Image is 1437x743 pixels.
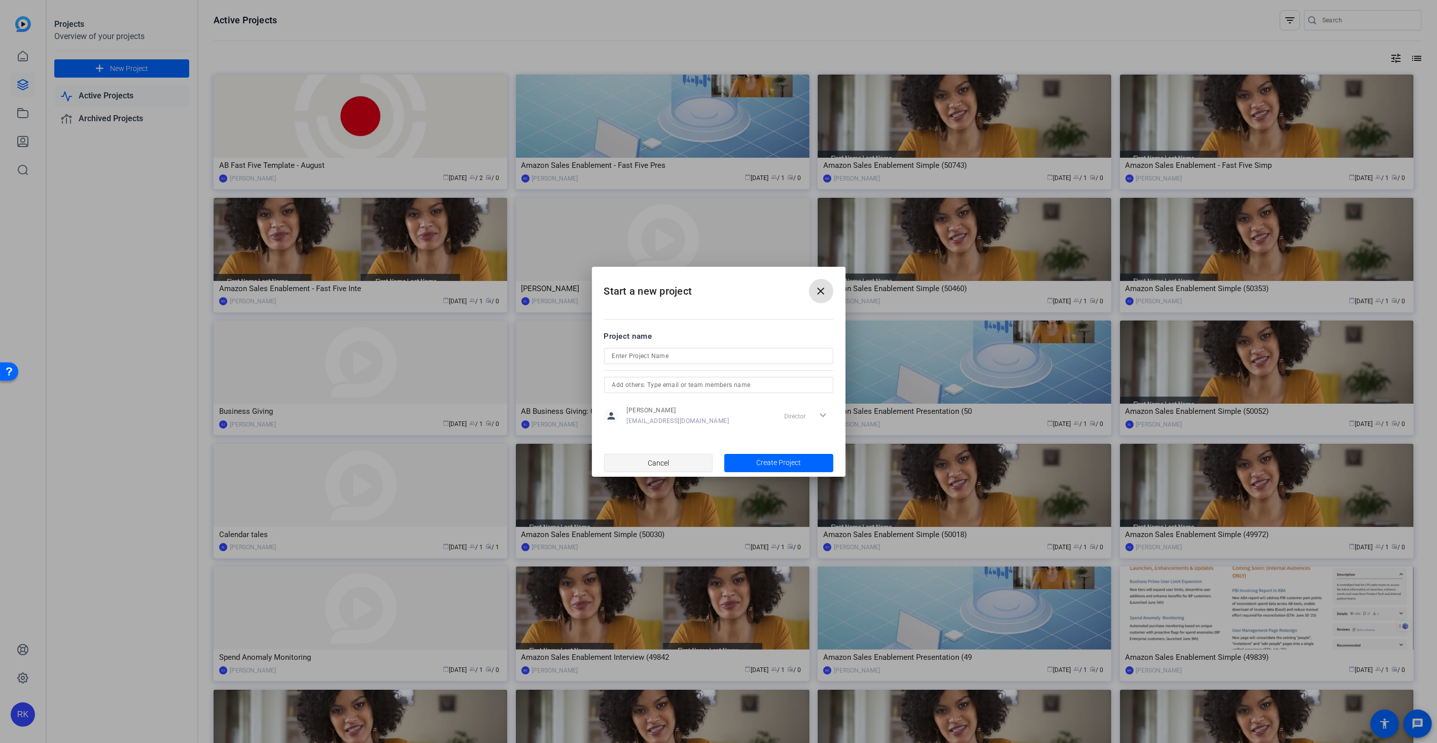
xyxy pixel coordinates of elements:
[604,331,833,342] div: Project name
[648,453,669,473] span: Cancel
[604,454,713,472] button: Cancel
[815,285,827,297] mat-icon: close
[612,350,825,362] input: Enter Project Name
[612,379,825,391] input: Add others: Type email or team members name
[627,406,729,414] span: [PERSON_NAME]
[592,267,846,308] h2: Start a new project
[724,454,833,472] button: Create Project
[627,417,729,425] span: [EMAIL_ADDRESS][DOMAIN_NAME]
[756,457,801,468] span: Create Project
[604,408,619,423] mat-icon: person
